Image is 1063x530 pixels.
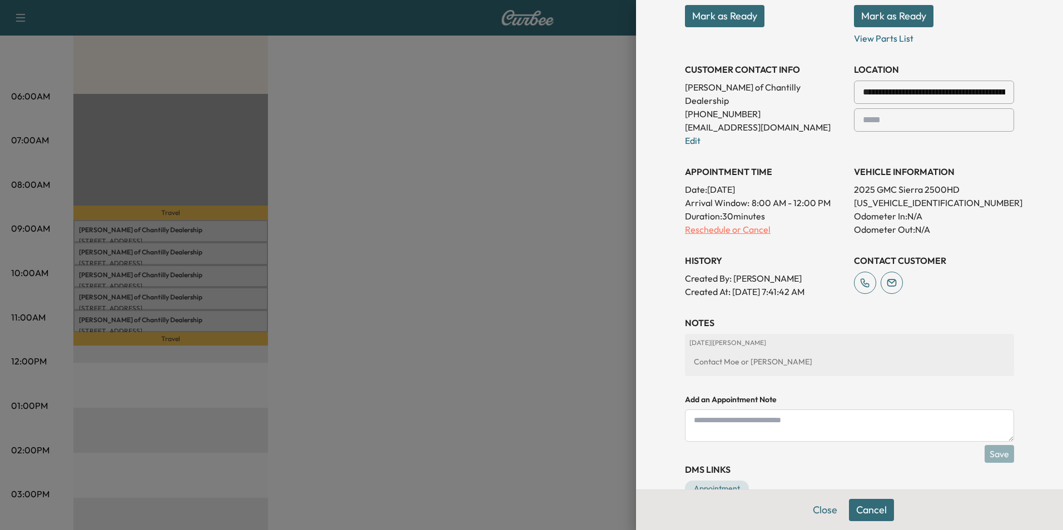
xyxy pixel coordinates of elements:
[854,254,1014,267] h3: CONTACT CUSTOMER
[685,223,845,236] p: Reschedule or Cancel
[854,183,1014,196] p: 2025 GMC Sierra 2500HD
[685,81,845,107] p: [PERSON_NAME] of Chantilly Dealership
[685,107,845,121] p: [PHONE_NUMBER]
[685,481,749,496] a: Appointment
[854,223,1014,236] p: Odometer Out: N/A
[685,183,845,196] p: Date: [DATE]
[685,63,845,76] h3: CUSTOMER CONTACT INFO
[854,196,1014,209] p: [US_VEHICLE_IDENTIFICATION_NUMBER]
[685,5,764,27] button: Mark as Ready
[685,272,845,285] p: Created By : [PERSON_NAME]
[685,135,701,146] a: Edit
[752,196,831,209] span: 8:00 AM - 12:00 PM
[685,196,845,209] p: Arrival Window:
[685,316,1014,329] h3: NOTES
[685,121,845,134] p: [EMAIL_ADDRESS][DOMAIN_NAME]
[685,209,845,223] p: Duration: 30 minutes
[685,165,845,178] h3: APPOINTMENT TIME
[849,499,894,521] button: Cancel
[685,394,1014,405] h4: Add an Appointment Note
[685,463,1014,476] h3: DMS Links
[854,5,933,27] button: Mark as Ready
[806,499,845,521] button: Close
[854,165,1014,178] h3: VEHICLE INFORMATION
[689,338,1010,347] p: [DATE] | [PERSON_NAME]
[854,209,1014,223] p: Odometer In: N/A
[685,285,845,298] p: Created At : [DATE] 7:41:42 AM
[854,63,1014,76] h3: LOCATION
[854,27,1014,45] p: View Parts List
[689,352,1010,372] div: Contact Moe or [PERSON_NAME]
[685,254,845,267] h3: History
